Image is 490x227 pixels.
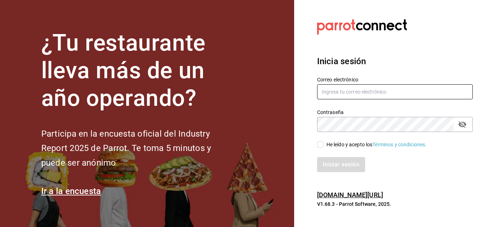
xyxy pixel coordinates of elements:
[41,127,235,170] h2: Participa en la encuesta oficial del Industry Report 2025 de Parrot. Te toma 5 minutos y puede se...
[317,110,473,115] label: Contraseña
[317,55,473,68] h3: Inicia sesión
[326,141,427,148] div: He leído y acepto los
[41,186,101,196] a: Ir a la encuesta
[317,77,473,82] label: Correo electrónico
[317,191,383,199] a: [DOMAIN_NAME][URL]
[41,29,235,112] h1: ¿Tu restaurante lleva más de un año operando?
[317,84,473,99] input: Ingresa tu correo electrónico
[372,142,427,147] a: Términos y condiciones.
[317,200,473,208] p: V1.68.3 - Parrot Software, 2025.
[456,118,468,131] button: passwordField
